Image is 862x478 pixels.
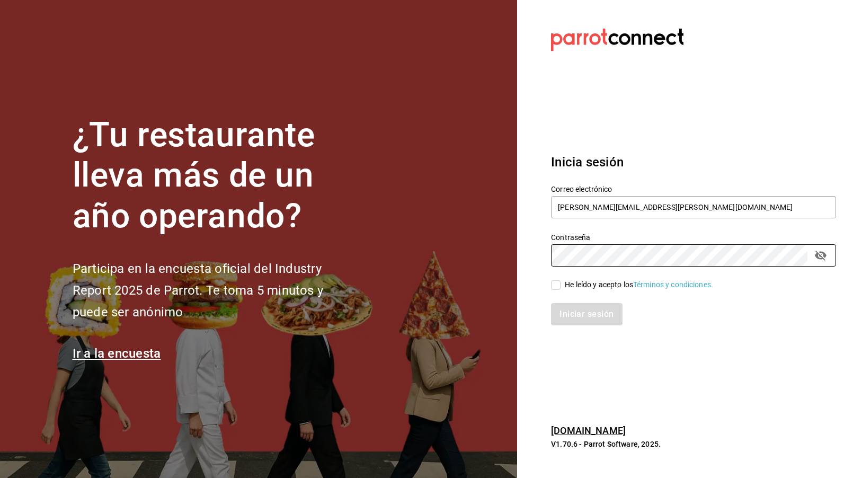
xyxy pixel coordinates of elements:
a: Ir a la encuesta [73,346,161,361]
h2: Participa en la encuesta oficial del Industry Report 2025 de Parrot. Te toma 5 minutos y puede se... [73,258,359,323]
div: He leído y acepto los [565,279,713,290]
label: Correo electrónico [551,185,836,192]
h3: Inicia sesión [551,153,836,172]
a: [DOMAIN_NAME] [551,425,626,436]
a: Términos y condiciones. [633,280,713,289]
p: V1.70.6 - Parrot Software, 2025. [551,439,836,449]
label: Contraseña [551,233,836,241]
input: Ingresa tu correo electrónico [551,196,836,218]
button: passwordField [812,246,830,264]
h1: ¿Tu restaurante lleva más de un año operando? [73,115,359,237]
